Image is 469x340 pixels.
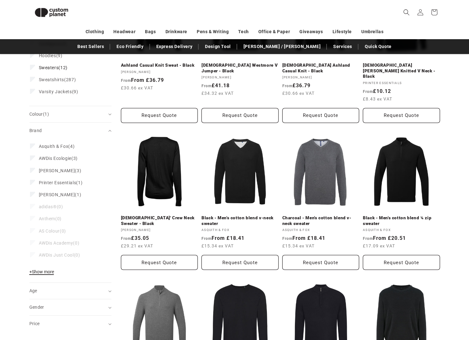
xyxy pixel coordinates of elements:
a: Lifestyle [333,26,352,37]
span: Sweaters [39,65,59,70]
a: [DEMOGRAPHIC_DATA]' Crew Neck Sweater - Black [121,215,198,226]
a: [DEMOGRAPHIC_DATA] Ashland Casual Knit - Black [282,63,359,74]
button: Request Quote [363,108,440,123]
a: Design Tool [202,41,234,52]
span: + [29,269,32,274]
span: Gender [29,305,44,310]
span: Varsity Jackets [39,89,72,94]
summary: Age (0 selected) [29,283,111,299]
a: Office & Paper [258,26,290,37]
a: Services [330,41,355,52]
span: Age [29,288,37,293]
span: Brand [29,128,42,133]
a: Drinkware [165,26,187,37]
span: (12) [39,65,68,70]
a: Charcoal - Men's cotton blend v-neck sweater [282,215,359,226]
span: Sweatshirts [39,77,64,82]
summary: Search [400,5,413,19]
img: Custom Planet [29,3,74,22]
span: (9) [39,89,78,94]
span: Show more [29,269,54,274]
a: Ashland Casual Knit Sweat - Black [121,63,198,68]
span: (3) [39,155,78,161]
summary: Brand (0 selected) [29,123,111,139]
span: Asquith & Fox [39,144,69,149]
a: Quick Quote [362,41,395,52]
summary: Colour (1 selected) [29,106,111,122]
span: (1) [43,112,49,117]
a: Black - Men's cotton blend v-neck sweater [201,215,279,226]
span: [PERSON_NAME] [39,192,75,197]
iframe: Chat Widget [361,272,469,340]
button: Request Quote [363,255,440,270]
button: Request Quote [282,108,359,123]
button: Request Quote [121,255,198,270]
a: Headwear [113,26,135,37]
a: Clothing [86,26,104,37]
button: Request Quote [282,255,359,270]
a: Bags [145,26,156,37]
button: Request Quote [121,108,198,123]
span: (3) [39,168,81,173]
span: AWDis Ecologie [39,156,71,161]
a: Umbrellas [361,26,383,37]
button: Request Quote [201,255,279,270]
span: Hoodies [39,53,56,58]
span: (4) [39,143,75,149]
a: Eco Friendly [113,41,147,52]
span: Colour [29,112,49,117]
span: (287) [39,77,76,82]
a: Giveaways [299,26,323,37]
span: Printer Essentials [39,180,76,185]
span: (1) [39,192,81,197]
a: [DEMOGRAPHIC_DATA] [PERSON_NAME] Knitted V Neck - Black [363,63,440,79]
summary: Gender (0 selected) [29,299,111,315]
a: Pens & Writing [197,26,229,37]
span: [PERSON_NAME] [39,168,75,173]
a: Tech [238,26,249,37]
button: Show more [29,269,56,278]
a: [PERSON_NAME] / [PERSON_NAME] [240,41,324,52]
a: [DEMOGRAPHIC_DATA] Westmore V Jumper - Black [201,63,279,74]
button: Request Quote [201,108,279,123]
span: Price [29,321,40,326]
a: Best Sellers [74,41,107,52]
span: (9) [39,53,63,58]
span: (1) [39,180,83,185]
a: Express Delivery [153,41,196,52]
summary: Price [29,316,111,332]
a: Black - Men's cotton blend ¼ zip sweater [363,215,440,226]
